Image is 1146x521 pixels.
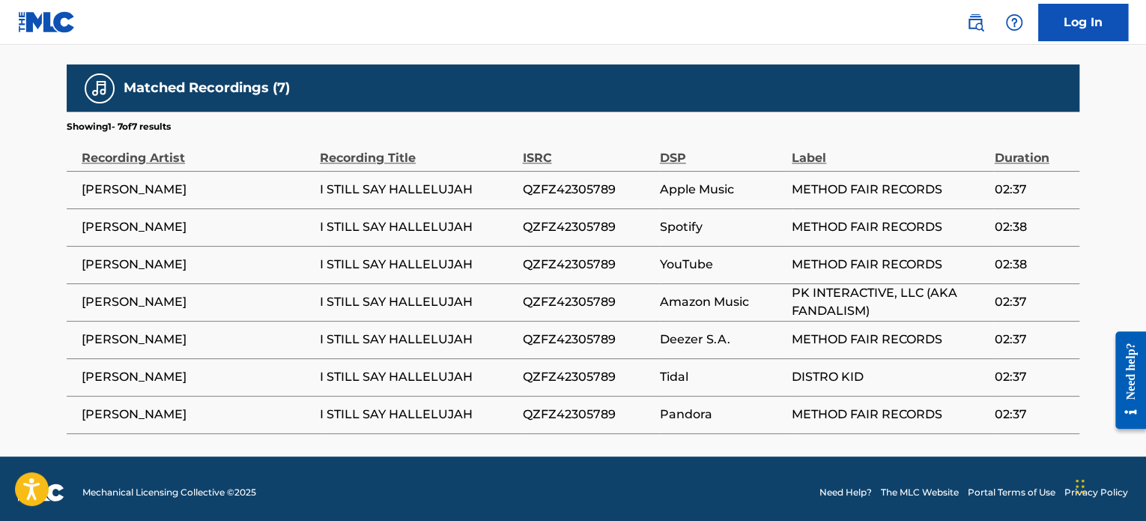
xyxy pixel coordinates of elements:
[82,256,312,274] span: [PERSON_NAME]
[994,181,1072,199] span: 02:37
[82,181,312,199] span: [PERSON_NAME]
[320,256,515,274] span: I STILL SAY HALLELUJAH
[522,406,652,424] span: QZFZ42305789
[320,368,515,386] span: I STILL SAY HALLELUJAH
[660,133,784,167] div: DSP
[320,331,515,349] span: I STILL SAY HALLELUJAH
[792,218,986,236] span: METHOD FAIR RECORDS
[792,368,986,386] span: DISTRO KID
[82,331,312,349] span: [PERSON_NAME]
[966,13,984,31] img: search
[660,181,784,199] span: Apple Music
[792,284,986,320] span: PK INTERACTIVE, LLC (AKA FANDALISM)
[522,133,652,167] div: ISRC
[968,486,1055,499] a: Portal Terms of Use
[320,181,515,199] span: I STILL SAY HALLELUJAH
[1064,486,1128,499] a: Privacy Policy
[792,181,986,199] span: METHOD FAIR RECORDS
[660,331,784,349] span: Deezer S.A.
[881,486,959,499] a: The MLC Website
[82,368,312,386] span: [PERSON_NAME]
[1005,13,1023,31] img: help
[792,256,986,274] span: METHOD FAIR RECORDS
[522,256,652,274] span: QZFZ42305789
[91,79,109,97] img: Matched Recordings
[1104,320,1146,441] iframe: Resource Center
[994,331,1072,349] span: 02:37
[522,181,652,199] span: QZFZ42305789
[960,7,990,37] a: Public Search
[660,293,784,311] span: Amazon Music
[522,368,652,386] span: QZFZ42305789
[994,256,1072,274] span: 02:38
[994,218,1072,236] span: 02:38
[1076,464,1085,509] div: Drag
[82,133,312,167] div: Recording Artist
[994,406,1072,424] span: 02:37
[994,293,1072,311] span: 02:37
[792,133,986,167] div: Label
[1038,4,1128,41] a: Log In
[82,293,312,311] span: [PERSON_NAME]
[522,293,652,311] span: QZFZ42305789
[660,218,784,236] span: Spotify
[792,331,986,349] span: METHOD FAIR RECORDS
[18,11,76,33] img: MLC Logo
[994,368,1072,386] span: 02:37
[522,218,652,236] span: QZFZ42305789
[320,293,515,311] span: I STILL SAY HALLELUJAH
[994,133,1072,167] div: Duration
[660,256,784,274] span: YouTube
[999,7,1029,37] div: Help
[320,133,515,167] div: Recording Title
[320,218,515,236] span: I STILL SAY HALLELUJAH
[82,486,256,499] span: Mechanical Licensing Collective © 2025
[320,406,515,424] span: I STILL SAY HALLELUJAH
[67,120,171,133] p: Showing 1 - 7 of 7 results
[124,79,290,97] h5: Matched Recordings (7)
[1071,449,1146,521] iframe: Chat Widget
[819,486,872,499] a: Need Help?
[660,406,784,424] span: Pandora
[82,406,312,424] span: [PERSON_NAME]
[660,368,784,386] span: Tidal
[82,218,312,236] span: [PERSON_NAME]
[522,331,652,349] span: QZFZ42305789
[792,406,986,424] span: METHOD FAIR RECORDS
